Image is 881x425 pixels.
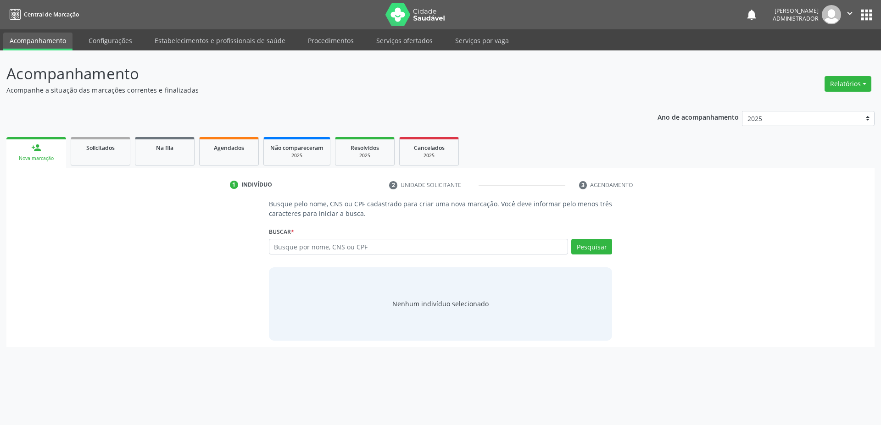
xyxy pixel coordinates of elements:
[392,299,489,309] div: Nenhum indivíduo selecionado
[301,33,360,49] a: Procedimentos
[745,8,758,21] button: notifications
[269,225,294,239] label: Buscar
[658,111,739,122] p: Ano de acompanhamento
[6,85,614,95] p: Acompanhe a situação das marcações correntes e finalizadas
[241,181,272,189] div: Indivíduo
[351,144,379,152] span: Resolvidos
[6,62,614,85] p: Acompanhamento
[269,239,569,254] input: Busque por nome, CNS ou CPF
[270,144,323,152] span: Não compareceram
[414,144,445,152] span: Cancelados
[773,7,819,15] div: [PERSON_NAME]
[342,152,388,159] div: 2025
[845,8,855,18] i: 
[841,5,859,24] button: 
[406,152,452,159] div: 2025
[825,76,871,92] button: Relatórios
[13,155,60,162] div: Nova marcação
[270,152,323,159] div: 2025
[269,199,613,218] p: Busque pelo nome, CNS ou CPF cadastrado para criar uma nova marcação. Você deve informar pelo men...
[156,144,173,152] span: Na fila
[148,33,292,49] a: Estabelecimentos e profissionais de saúde
[773,15,819,22] span: Administrador
[449,33,515,49] a: Serviços por vaga
[24,11,79,18] span: Central de Marcação
[859,7,875,23] button: apps
[370,33,439,49] a: Serviços ofertados
[86,144,115,152] span: Solicitados
[82,33,139,49] a: Configurações
[6,7,79,22] a: Central de Marcação
[31,143,41,153] div: person_add
[214,144,244,152] span: Agendados
[3,33,72,50] a: Acompanhamento
[822,5,841,24] img: img
[230,181,238,189] div: 1
[571,239,612,254] button: Pesquisar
